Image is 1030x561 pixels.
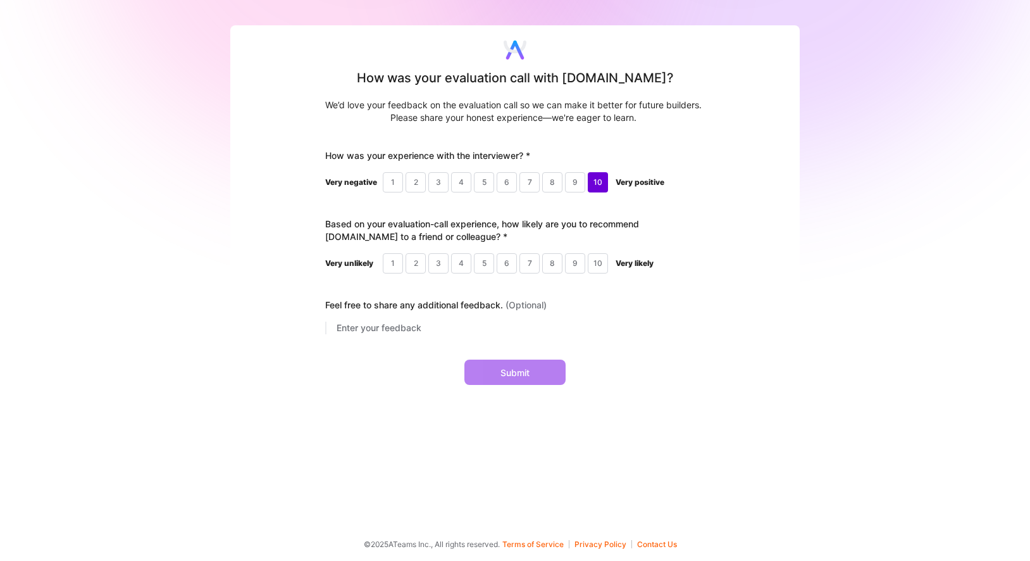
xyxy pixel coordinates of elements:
[497,172,517,192] div: 6
[364,538,500,551] span: © 2025 ATeams Inc., All rights reserved.
[325,177,378,188] div: Very negative
[616,177,664,188] div: Very positive
[325,99,702,124] div: We’d love your feedback on the evaluation call so we can make it better for future builders. Plea...
[451,253,471,274] div: 4
[474,253,494,274] div: 5
[637,540,677,548] button: Contact Us
[406,253,426,274] div: 2
[565,172,585,192] div: 9
[565,253,585,274] div: 9
[588,253,608,274] div: 10
[464,360,566,385] button: Submit
[428,253,449,274] div: 3
[574,540,632,548] button: Privacy Policy
[616,258,654,269] div: Very likely
[519,253,540,274] div: 7
[383,172,403,192] div: 1
[325,149,664,162] div: How was your experience with the interviewer? *
[542,253,562,274] div: 8
[502,540,569,548] button: Terms of Service
[325,218,705,243] div: Based on your evaluation-call experience, how likely are you to recommend [DOMAIN_NAME] to a frie...
[325,299,547,312] div: Feel free to share any additional feedback.
[588,172,608,192] div: 10
[497,253,517,274] div: 6
[325,258,378,269] div: Very unlikely
[542,172,562,192] div: 8
[451,172,471,192] div: 4
[474,172,494,192] div: 5
[406,172,426,192] div: 2
[519,172,540,192] div: 7
[428,172,449,192] div: 3
[383,253,403,274] div: 1
[357,70,674,89] div: How was your evaluation call with [DOMAIN_NAME]?
[506,299,547,310] span: (Optional)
